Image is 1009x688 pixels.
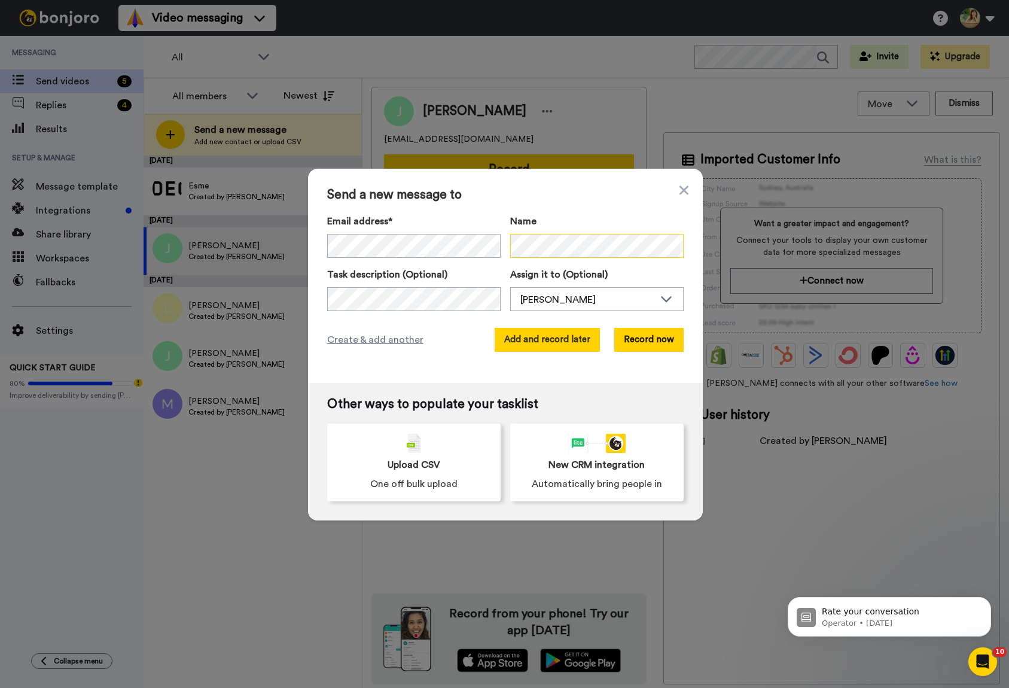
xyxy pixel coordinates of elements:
span: Name [510,214,536,229]
span: Create & add another [327,333,423,347]
div: animation [568,434,626,453]
span: Upload CSV [388,458,440,472]
span: 10 [993,647,1007,657]
img: csv-grey.png [407,434,421,453]
span: New CRM integration [548,458,645,472]
button: Add and record later [495,328,600,352]
span: Send a new message to [327,188,684,202]
label: Assign it to (Optional) [510,267,684,282]
label: Task description (Optional) [327,267,501,282]
span: One off bulk upload [370,477,458,491]
label: Email address* [327,214,501,229]
span: Other ways to populate your tasklist [327,397,684,412]
button: Record now [614,328,684,352]
iframe: Intercom live chat [968,647,997,676]
div: [PERSON_NAME] [520,293,654,307]
span: Automatically bring people in [532,477,662,491]
iframe: Intercom notifications message [770,572,1009,656]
